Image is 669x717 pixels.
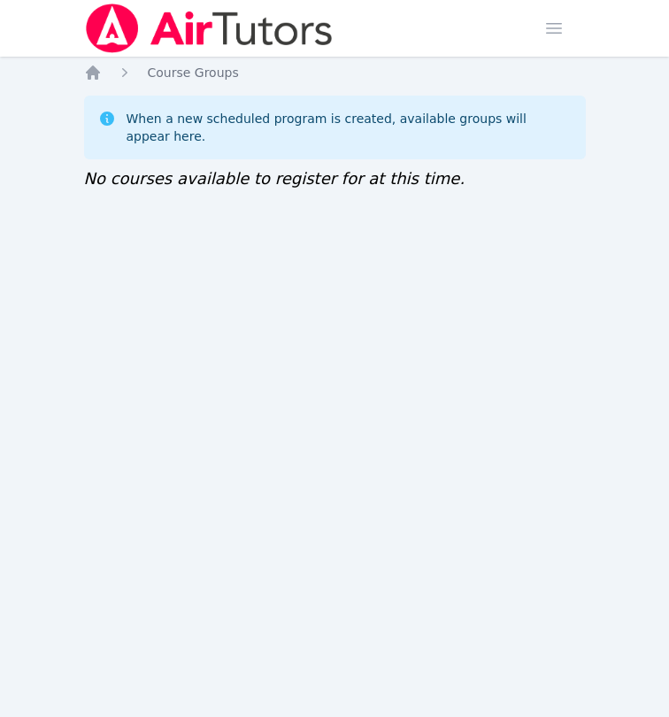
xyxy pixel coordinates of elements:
div: When a new scheduled program is created, available groups will appear here. [127,110,572,145]
span: Course Groups [148,66,239,80]
span: No courses available to register for at this time. [84,169,465,188]
a: Course Groups [148,64,239,81]
nav: Breadcrumb [84,64,586,81]
img: Air Tutors [84,4,334,53]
